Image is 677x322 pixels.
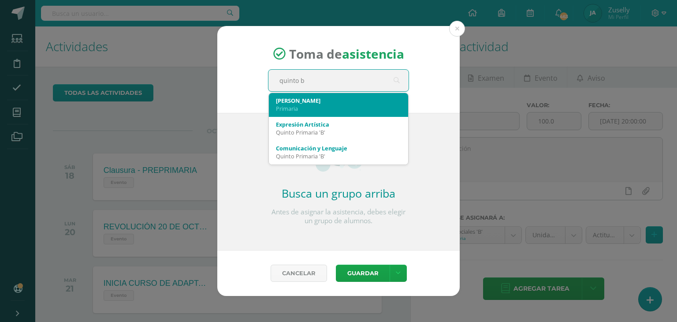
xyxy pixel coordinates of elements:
[268,186,409,201] h2: Busca un grupo arriba
[289,45,404,62] span: Toma de
[276,105,401,112] div: Primaria
[276,152,401,160] div: Quinto Primaria 'B'
[268,208,409,225] p: Antes de asignar la asistencia, debes elegir un grupo de alumnos.
[449,21,465,37] button: Close (Esc)
[276,128,401,136] div: Quinto Primaria 'B'
[342,45,404,62] strong: asistencia
[276,97,401,105] div: [PERSON_NAME]
[268,70,409,91] input: Busca un grado o sección aquí...
[276,120,401,128] div: Expresión Artística
[276,144,401,152] div: Comunicación y Lenguaje
[336,265,390,282] button: Guardar
[271,265,327,282] a: Cancelar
